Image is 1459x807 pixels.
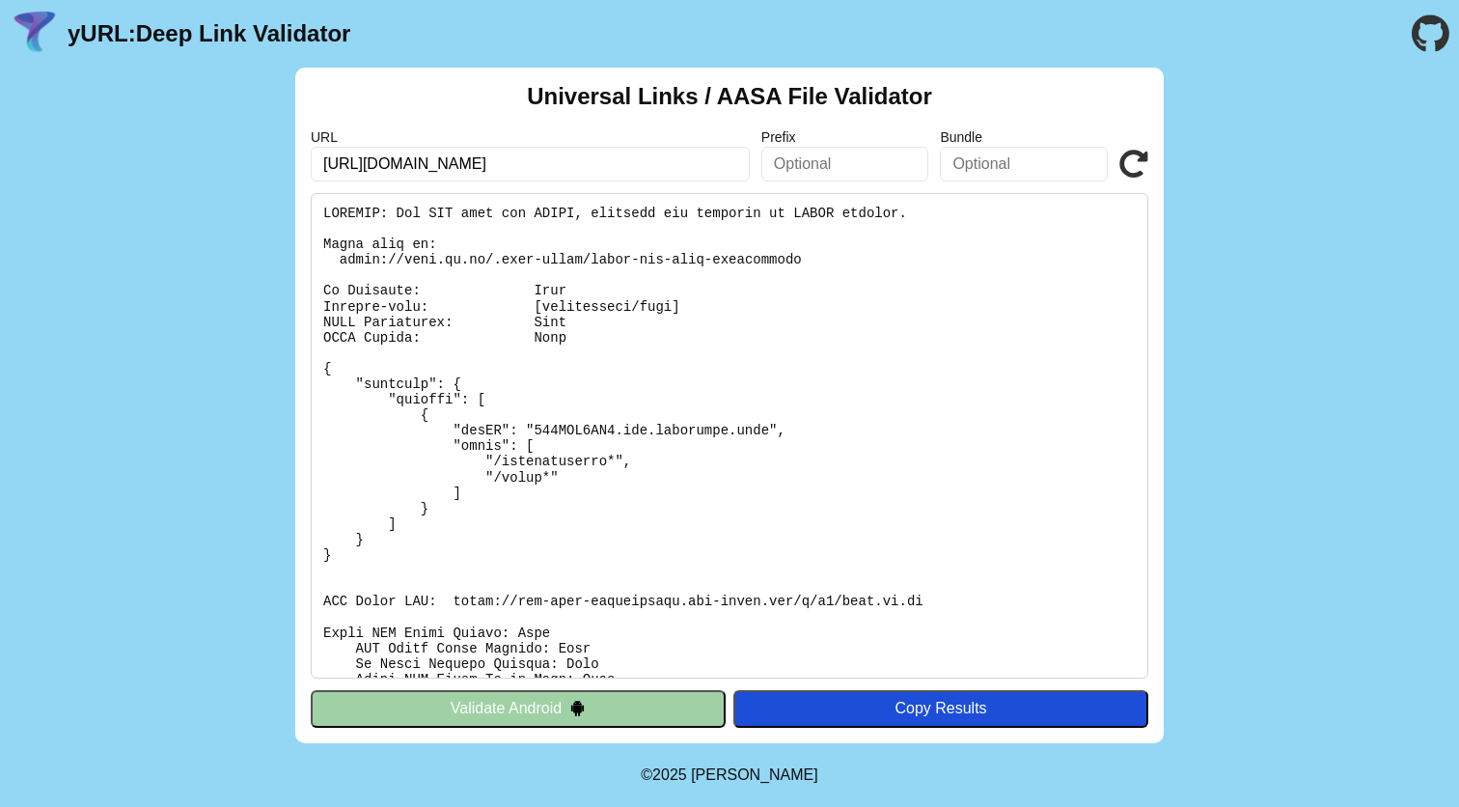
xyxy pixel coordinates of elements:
input: Required [311,147,750,181]
pre: LOREMIP: Dol SIT amet con ADIPI, elitsedd eiu temporin ut LABOR etdolor. Magna aliq en: admin://v... [311,193,1148,679]
label: Bundle [940,129,1108,145]
div: Copy Results [743,700,1139,717]
a: yURL:Deep Link Validator [68,20,350,47]
label: URL [311,129,750,145]
input: Optional [940,147,1108,181]
footer: © [641,743,817,807]
button: Copy Results [733,690,1148,727]
a: Michael Ibragimchayev's Personal Site [691,766,818,783]
label: Prefix [761,129,929,145]
span: 2025 [652,766,687,783]
img: yURL Logo [10,9,60,59]
h2: Universal Links / AASA File Validator [527,83,932,110]
button: Validate Android [311,690,726,727]
img: droidIcon.svg [569,700,586,716]
input: Optional [761,147,929,181]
